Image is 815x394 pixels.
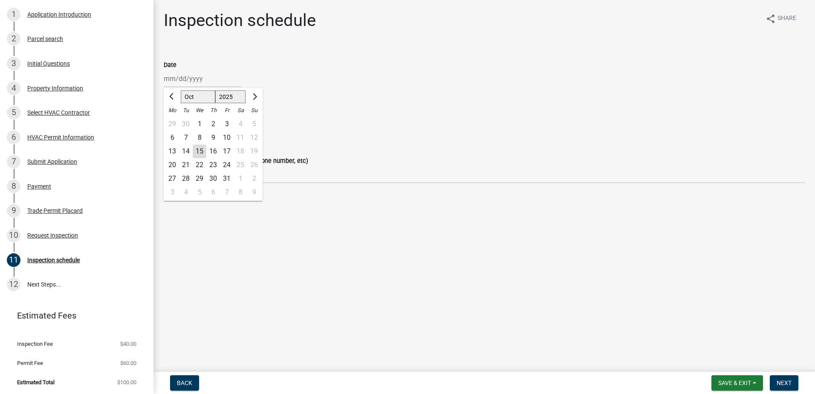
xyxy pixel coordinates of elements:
div: Wednesday, October 29, 2025 [193,172,206,185]
div: 27 [165,172,179,185]
select: Select month [181,90,215,103]
a: Estimated Fees [7,307,140,324]
div: Monday, October 27, 2025 [165,172,179,185]
div: 3 [220,117,234,131]
div: Tuesday, October 14, 2025 [179,145,193,158]
div: 13 [165,145,179,158]
div: Wednesday, October 1, 2025 [193,117,206,131]
div: 6 [206,185,220,199]
div: Request Inspection [27,232,78,238]
div: Fr [220,104,234,117]
div: Initial Questions [27,61,70,67]
div: 30 [179,117,193,131]
div: 8 [193,131,206,145]
span: $40.00 [120,341,136,347]
div: 10 [220,131,234,145]
div: HVAC Permit Information [27,134,94,140]
div: Monday, October 6, 2025 [165,131,179,145]
div: Thursday, October 30, 2025 [206,172,220,185]
div: 22 [193,158,206,172]
div: 6 [7,130,20,144]
div: Select HVAC Contractor [27,110,90,116]
div: 1 [7,8,20,21]
div: 9 [206,131,220,145]
span: Share [777,14,796,24]
div: 2 [206,117,220,131]
button: Previous month [167,90,177,104]
div: 17 [220,145,234,158]
div: Friday, October 3, 2025 [220,117,234,131]
div: Tuesday, November 4, 2025 [179,185,193,199]
button: Back [170,375,199,391]
div: 2 [7,32,20,46]
div: Parcel search [27,36,63,42]
div: 9 [7,204,20,217]
div: Thursday, October 23, 2025 [206,158,220,172]
div: Wednesday, October 22, 2025 [193,158,206,172]
div: 24 [220,158,234,172]
div: Thursday, October 9, 2025 [206,131,220,145]
div: Property Information [27,85,83,91]
h1: Inspection schedule [164,10,316,31]
div: Friday, October 10, 2025 [220,131,234,145]
div: Wednesday, October 15, 2025 [193,145,206,158]
div: 23 [206,158,220,172]
div: 14 [179,145,193,158]
button: Save & Exit [711,375,763,391]
span: Back [177,380,192,386]
div: 21 [179,158,193,172]
div: 12 [7,278,20,291]
div: Thursday, November 6, 2025 [206,185,220,199]
div: Monday, September 29, 2025 [165,117,179,131]
button: Next [770,375,798,391]
div: Mo [165,104,179,117]
div: 7 [179,131,193,145]
button: shareShare [759,10,803,27]
div: Tuesday, October 21, 2025 [179,158,193,172]
div: 8 [7,180,20,193]
div: 10 [7,229,20,242]
div: 5 [193,185,206,199]
div: Su [247,104,261,117]
div: Tu [179,104,193,117]
div: 20 [165,158,179,172]
label: Date [164,62,176,68]
div: Wednesday, November 5, 2025 [193,185,206,199]
div: Submit Application [27,159,77,165]
select: Select year [215,90,246,103]
div: 29 [193,172,206,185]
div: Inspection schedule [27,257,80,263]
span: Save & Exit [718,380,751,386]
div: 15 [193,145,206,158]
div: Thursday, October 2, 2025 [206,117,220,131]
div: 11 [7,253,20,267]
span: $60.00 [120,360,136,366]
span: Next [777,380,792,386]
div: 7 [7,155,20,168]
div: Friday, October 17, 2025 [220,145,234,158]
div: 4 [179,185,193,199]
span: Estimated Total [17,380,55,385]
span: $100.00 [117,380,136,385]
div: Tuesday, September 30, 2025 [179,117,193,131]
div: 28 [179,172,193,185]
div: Monday, October 13, 2025 [165,145,179,158]
div: Friday, October 31, 2025 [220,172,234,185]
div: Monday, November 3, 2025 [165,185,179,199]
div: 6 [165,131,179,145]
div: Thursday, October 16, 2025 [206,145,220,158]
div: Payment [27,183,51,189]
div: 3 [7,57,20,70]
div: 4 [7,81,20,95]
div: 1 [193,117,206,131]
div: 29 [165,117,179,131]
div: We [193,104,206,117]
div: 3 [165,185,179,199]
div: Tuesday, October 28, 2025 [179,172,193,185]
div: Th [206,104,220,117]
input: mm/dd/yyyy [164,70,242,87]
div: Friday, November 7, 2025 [220,185,234,199]
span: Inspection Fee [17,341,53,347]
div: 5 [7,106,20,119]
div: 30 [206,172,220,185]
